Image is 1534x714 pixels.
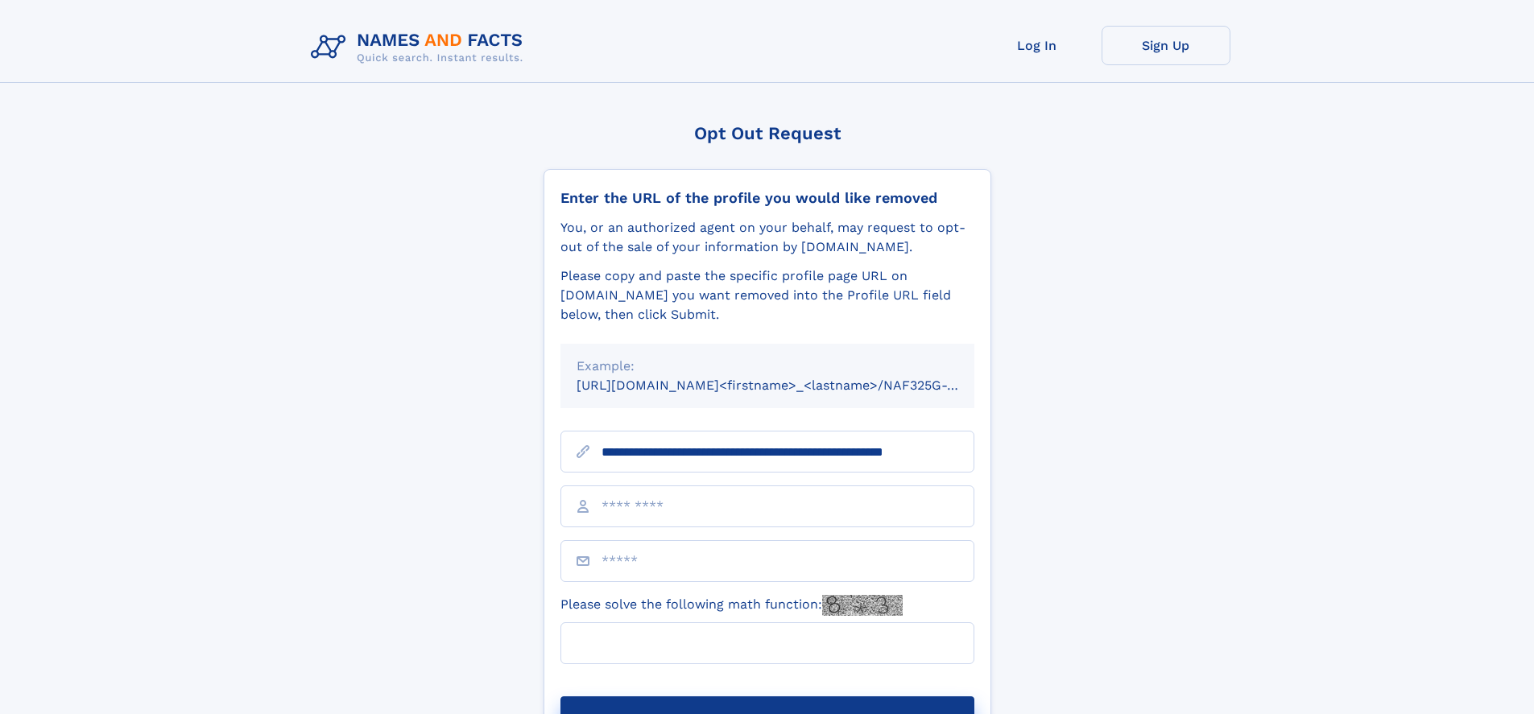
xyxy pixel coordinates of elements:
[577,378,1005,393] small: [URL][DOMAIN_NAME]<firstname>_<lastname>/NAF325G-xxxxxxxx
[560,218,974,257] div: You, or an authorized agent on your behalf, may request to opt-out of the sale of your informatio...
[973,26,1102,65] a: Log In
[544,123,991,143] div: Opt Out Request
[304,26,536,69] img: Logo Names and Facts
[560,595,903,616] label: Please solve the following math function:
[560,266,974,324] div: Please copy and paste the specific profile page URL on [DOMAIN_NAME] you want removed into the Pr...
[577,357,958,376] div: Example:
[1102,26,1230,65] a: Sign Up
[560,189,974,207] div: Enter the URL of the profile you would like removed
